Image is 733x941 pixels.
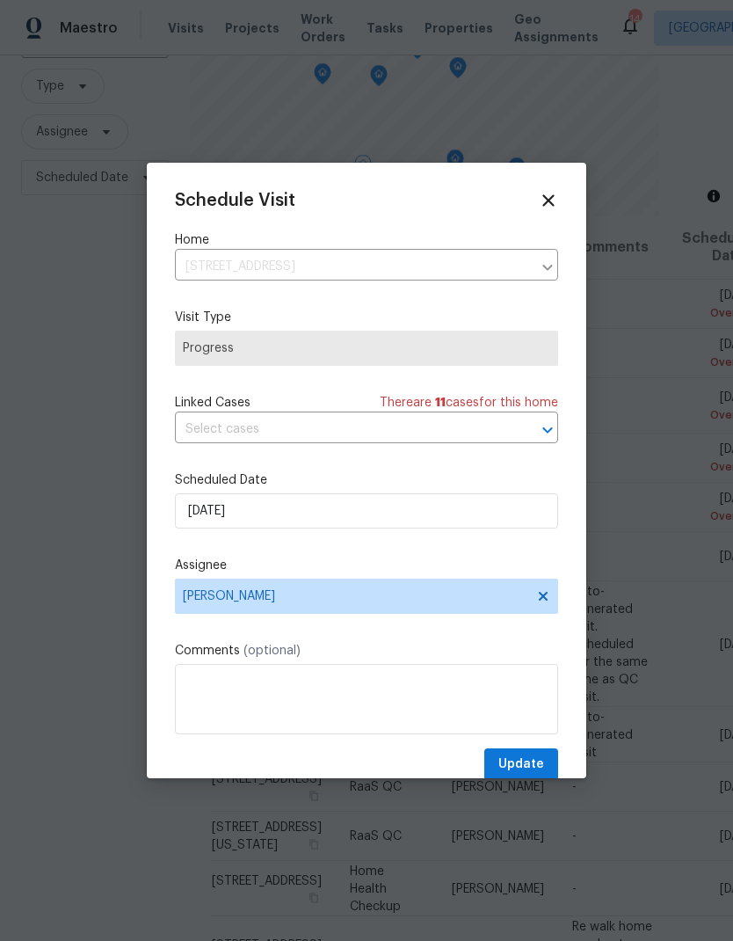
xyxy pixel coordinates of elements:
[175,192,295,209] span: Schedule Visit
[539,191,558,210] span: Close
[380,394,558,412] span: There are case s for this home
[175,253,532,281] input: Enter in an address
[175,642,558,660] label: Comments
[498,754,544,776] span: Update
[175,493,558,529] input: M/D/YYYY
[243,645,301,657] span: (optional)
[435,397,446,409] span: 11
[175,471,558,489] label: Scheduled Date
[175,394,250,412] span: Linked Cases
[183,589,527,603] span: [PERSON_NAME]
[183,339,550,357] span: Progress
[175,416,509,443] input: Select cases
[175,231,558,249] label: Home
[175,309,558,326] label: Visit Type
[484,748,558,781] button: Update
[175,557,558,574] label: Assignee
[535,418,560,442] button: Open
